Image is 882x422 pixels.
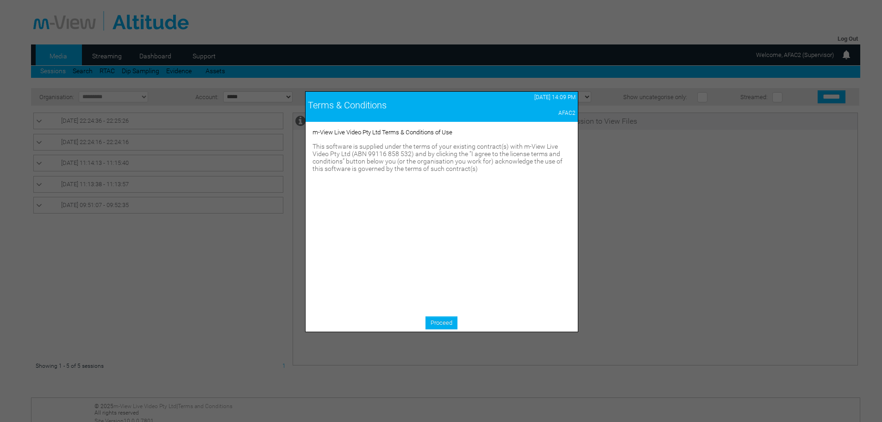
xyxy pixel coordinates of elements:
[841,49,852,60] img: bell24.png
[313,129,452,136] span: m-View Live Video Pty Ltd Terms & Conditions of Use
[481,92,578,103] td: [DATE] 14:09 PM
[308,100,479,111] div: Terms & Conditions
[481,107,578,119] td: AFAC2
[425,316,457,329] a: Proceed
[313,143,563,172] span: This software is supplied under the terms of your existing contract(s) with m-View Live Video Pty...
